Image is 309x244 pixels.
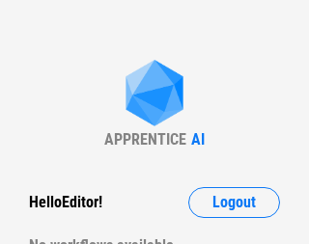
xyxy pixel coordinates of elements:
[116,60,193,130] img: Apprentice AI
[188,187,280,218] button: Logout
[212,195,256,210] span: Logout
[191,130,205,149] div: AI
[104,130,186,149] div: APPRENTICE
[29,187,102,218] div: Hello Editor !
